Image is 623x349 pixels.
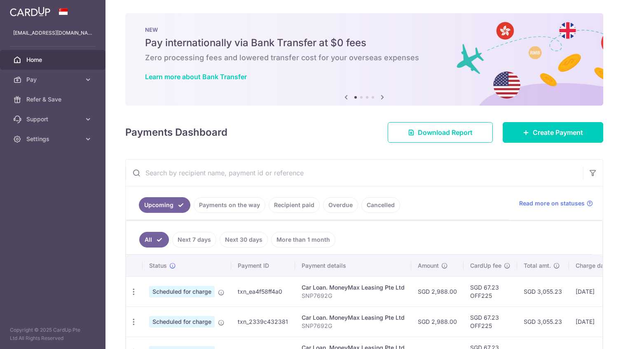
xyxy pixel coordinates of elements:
td: SGD 3,055.23 [517,276,569,307]
h6: Zero processing fees and lowered transfer cost for your overseas expenses [145,53,583,63]
a: Payments on the way [194,197,265,213]
span: Refer & Save [26,95,81,104]
td: SGD 2,988.00 [411,276,464,307]
span: Total amt. [524,262,551,270]
span: Amount [418,262,439,270]
span: Create Payment [533,127,583,137]
td: SGD 2,988.00 [411,307,464,337]
a: Create Payment [503,122,603,143]
a: All [139,232,169,248]
a: Learn more about Bank Transfer [145,73,247,81]
span: Scheduled for charge [149,316,215,328]
span: Status [149,262,167,270]
p: SNP7692G [302,322,405,330]
td: SGD 67.23 OFF225 [464,276,517,307]
p: SNP7692G [302,292,405,300]
a: Recipient paid [269,197,320,213]
td: SGD 67.23 OFF225 [464,307,517,337]
p: [EMAIL_ADDRESS][DOMAIN_NAME] [13,29,92,37]
th: Payment ID [231,255,295,276]
span: Scheduled for charge [149,286,215,297]
p: NEW [145,26,583,33]
td: SGD 3,055.23 [517,307,569,337]
span: Download Report [418,127,473,137]
img: CardUp [10,7,50,17]
input: Search by recipient name, payment id or reference [126,160,583,186]
span: Home [26,56,81,64]
span: CardUp fee [470,262,501,270]
th: Payment details [295,255,411,276]
a: Overdue [323,197,358,213]
a: More than 1 month [271,232,335,248]
img: Bank transfer banner [125,13,603,106]
div: Car Loan. MoneyMax Leasing Pte Ltd [302,314,405,322]
a: Upcoming [139,197,190,213]
h5: Pay internationally via Bank Transfer at $0 fees [145,36,583,50]
a: Read more on statuses [519,199,593,208]
a: Next 30 days [220,232,268,248]
span: Read more on statuses [519,199,585,208]
td: txn_ea4f58ff4a0 [231,276,295,307]
span: Settings [26,135,81,143]
a: Download Report [388,122,493,143]
span: Pay [26,75,81,84]
span: Charge date [576,262,609,270]
div: Car Loan. MoneyMax Leasing Pte Ltd [302,283,405,292]
h4: Payments Dashboard [125,125,227,140]
a: Cancelled [361,197,400,213]
td: txn_2339c432381 [231,307,295,337]
span: Support [26,115,81,123]
a: Next 7 days [172,232,216,248]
